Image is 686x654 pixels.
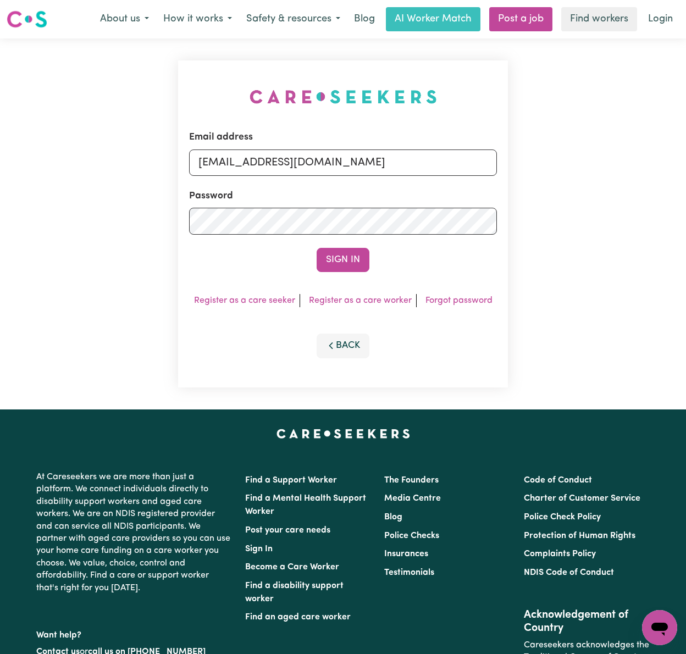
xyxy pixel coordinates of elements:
a: The Founders [384,476,439,485]
a: Careseekers home page [276,429,410,438]
button: How it works [156,8,239,31]
a: Insurances [384,550,428,558]
a: Blog [347,7,381,31]
iframe: Button to launch messaging window [642,610,677,645]
a: Find a Support Worker [245,476,337,485]
a: Blog [384,513,402,522]
input: Email address [189,149,497,176]
a: Register as a care worker [309,296,412,305]
label: Password [189,189,233,203]
a: Post your care needs [245,526,330,535]
a: Police Check Policy [524,513,601,522]
a: AI Worker Match [386,7,480,31]
a: Become a Care Worker [245,563,339,572]
a: Post a job [489,7,552,31]
a: Testimonials [384,568,434,577]
a: Forgot password [425,296,493,305]
p: Want help? [36,625,232,641]
button: Sign In [317,248,369,272]
a: Media Centre [384,494,441,503]
a: Register as a care seeker [194,296,295,305]
a: NDIS Code of Conduct [524,568,614,577]
a: Complaints Policy [524,550,596,558]
h2: Acknowledgement of Country [524,608,650,635]
a: Careseekers logo [7,7,47,32]
button: Back [317,334,369,358]
a: Protection of Human Rights [524,531,635,540]
a: Sign In [245,545,273,553]
button: Safety & resources [239,8,347,31]
img: Careseekers logo [7,9,47,29]
label: Email address [189,130,253,145]
button: About us [93,8,156,31]
a: Find an aged care worker [245,613,351,622]
a: Find workers [561,7,637,31]
a: Login [641,7,679,31]
p: At Careseekers we are more than just a platform. We connect individuals directly to disability su... [36,467,232,598]
a: Find a Mental Health Support Worker [245,494,366,516]
a: Find a disability support worker [245,581,344,603]
a: Code of Conduct [524,476,592,485]
a: Police Checks [384,531,439,540]
a: Charter of Customer Service [524,494,640,503]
